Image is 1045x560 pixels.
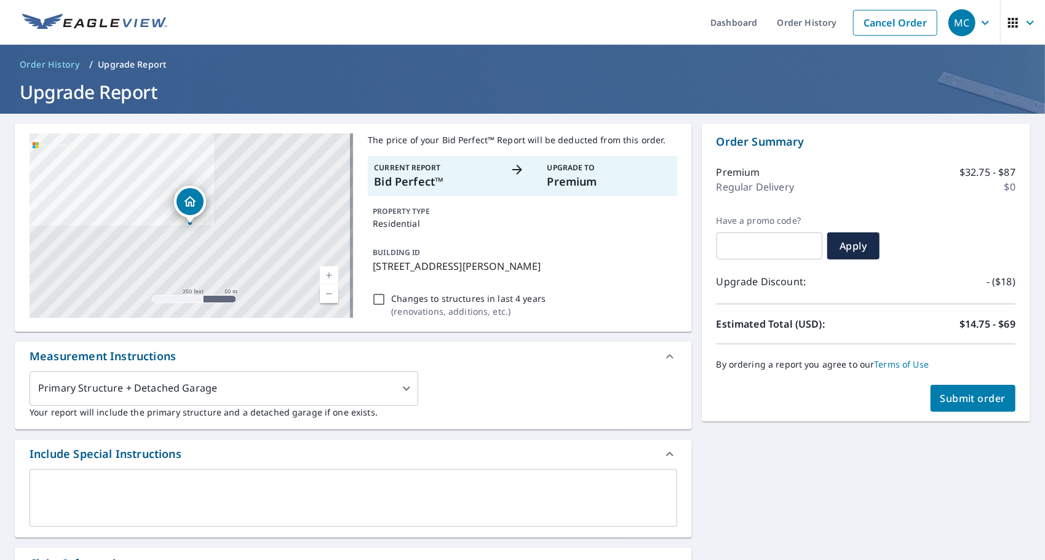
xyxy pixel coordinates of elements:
p: By ordering a report you agree to our [717,359,1015,370]
p: Premium [547,173,671,190]
div: Include Special Instructions [15,440,692,469]
div: Measurement Instructions [30,348,176,365]
h1: Upgrade Report [15,79,1030,105]
div: Dropped pin, building 1, Residential property, 909 Wilmington Dr Saint Charles, MO 63301 [174,186,206,224]
p: PROPERTY TYPE [373,206,672,217]
button: Submit order [931,385,1016,412]
div: Include Special Instructions [30,446,181,462]
p: Upgrade Report [98,58,166,71]
span: Apply [837,239,870,253]
li: / [89,57,93,72]
a: Order History [15,55,84,74]
button: Apply [827,232,880,259]
a: Current Level 17, Zoom In [320,266,338,285]
label: Have a promo code? [717,215,822,226]
p: BUILDING ID [373,247,420,258]
p: Estimated Total (USD): [717,317,866,331]
p: Premium [717,165,760,179]
p: The price of your Bid Perfect™ Report will be deducted from this order. [368,133,677,146]
p: [STREET_ADDRESS][PERSON_NAME] [373,259,672,274]
div: Measurement Instructions [15,342,692,371]
a: Cancel Order [853,10,937,36]
p: Residential [373,217,672,230]
p: Bid Perfect™ [374,173,498,190]
nav: breadcrumb [15,55,1030,74]
span: Submit order [940,392,1006,405]
p: $0 [1004,179,1015,194]
p: - ($18) [987,274,1015,289]
p: Current Report [374,162,498,173]
img: EV Logo [22,14,167,32]
a: Current Level 17, Zoom Out [320,285,338,303]
span: Order History [20,58,79,71]
p: Order Summary [717,133,1015,150]
p: $32.75 - $87 [960,165,1015,179]
p: Upgrade Discount: [717,274,866,289]
p: ( renovations, additions, etc. ) [391,305,546,318]
p: Changes to structures in last 4 years [391,292,546,305]
p: Regular Delivery [717,179,794,194]
a: Terms of Use [875,358,929,370]
div: MC [948,9,975,36]
div: Primary Structure + Detached Garage [30,371,418,406]
p: Upgrade To [547,162,671,173]
p: Your report will include the primary structure and a detached garage if one exists. [30,406,677,419]
p: $14.75 - $69 [960,317,1015,331]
